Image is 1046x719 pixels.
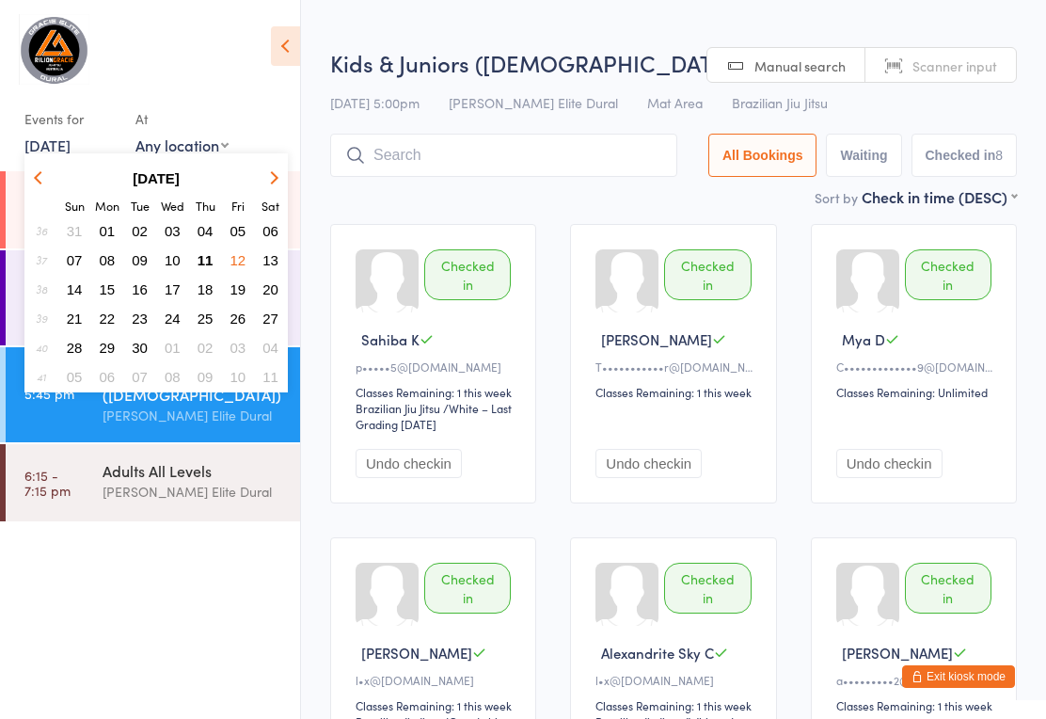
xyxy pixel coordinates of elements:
[93,335,122,360] button: 29
[191,364,220,390] button: 09
[60,364,89,390] button: 05
[191,306,220,331] button: 25
[191,335,220,360] button: 02
[158,364,187,390] button: 08
[132,281,148,297] span: 16
[191,248,220,273] button: 11
[135,104,229,135] div: At
[230,252,246,268] span: 12
[262,369,278,385] span: 11
[132,252,148,268] span: 09
[262,311,278,327] span: 27
[6,347,300,442] a: 5:00 -5:45 pmKids & Juniors ([DEMOGRAPHIC_DATA])[PERSON_NAME] Elite Dural
[198,311,214,327] span: 25
[224,248,253,273] button: 12
[133,170,180,186] strong: [DATE]
[732,93,828,112] span: Brazilian Jiu Jitsu
[361,329,420,349] span: Sahiba K
[826,134,901,177] button: Waiting
[93,364,122,390] button: 06
[100,369,116,385] span: 06
[36,252,47,267] em: 37
[356,400,440,416] div: Brazilian Jiu Jitsu
[37,369,46,384] em: 41
[424,563,511,614] div: Checked in
[224,335,253,360] button: 03
[198,252,214,268] span: 11
[601,643,714,663] span: Alexandrite Sky C
[911,134,1018,177] button: Checked in8
[905,563,991,614] div: Checked in
[836,384,997,400] div: Classes Remaining: Unlimited
[67,340,83,356] span: 28
[93,248,122,273] button: 08
[198,340,214,356] span: 02
[125,218,154,244] button: 02
[165,223,181,239] span: 03
[902,665,1015,688] button: Exit kiosk mode
[19,14,89,85] img: Gracie Elite Jiu Jitsu Dural
[836,672,997,688] div: a•••••••••2@[DOMAIN_NAME]
[132,311,148,327] span: 23
[356,449,462,478] button: Undo checkin
[231,198,245,214] small: Friday
[93,277,122,302] button: 15
[131,198,150,214] small: Tuesday
[6,444,300,521] a: 6:15 -7:15 pmAdults All Levels[PERSON_NAME] Elite Dural
[158,335,187,360] button: 01
[103,460,284,481] div: Adults All Levels
[67,223,83,239] span: 31
[60,248,89,273] button: 07
[230,223,246,239] span: 05
[224,277,253,302] button: 19
[67,252,83,268] span: 07
[230,340,246,356] span: 03
[132,223,148,239] span: 02
[230,281,246,297] span: 19
[93,306,122,331] button: 22
[24,104,117,135] div: Events for
[256,335,285,360] button: 04
[224,364,253,390] button: 10
[601,329,712,349] span: [PERSON_NAME]
[161,198,184,214] small: Wednesday
[664,563,751,614] div: Checked in
[36,311,47,326] em: 39
[995,148,1003,163] div: 8
[125,306,154,331] button: 23
[132,369,148,385] span: 07
[60,306,89,331] button: 21
[664,249,751,300] div: Checked in
[815,188,858,207] label: Sort by
[93,218,122,244] button: 01
[262,340,278,356] span: 04
[65,198,85,214] small: Sunday
[912,56,997,75] span: Scanner input
[158,248,187,273] button: 10
[125,248,154,273] button: 09
[262,252,278,268] span: 13
[67,311,83,327] span: 21
[595,697,756,713] div: Classes Remaining: 1 this week
[165,340,181,356] span: 01
[100,340,116,356] span: 29
[6,171,300,248] a: 6:00 -7:00 amAdults All Levels Gi[PERSON_NAME] Elite Dural
[595,449,702,478] button: Undo checkin
[36,340,47,355] em: 40
[230,369,246,385] span: 10
[256,277,285,302] button: 20
[842,643,953,663] span: [PERSON_NAME]
[708,134,817,177] button: All Bookings
[836,697,997,713] div: Classes Remaining: 1 this week
[60,335,89,360] button: 28
[330,134,677,177] input: Search
[198,223,214,239] span: 04
[60,277,89,302] button: 14
[356,672,516,688] div: l•x@[DOMAIN_NAME]
[198,281,214,297] span: 18
[100,311,116,327] span: 22
[836,359,997,375] div: C•••••••••••••9@[DOMAIN_NAME]
[224,218,253,244] button: 05
[24,468,71,498] time: 6:15 - 7:15 pm
[230,311,246,327] span: 26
